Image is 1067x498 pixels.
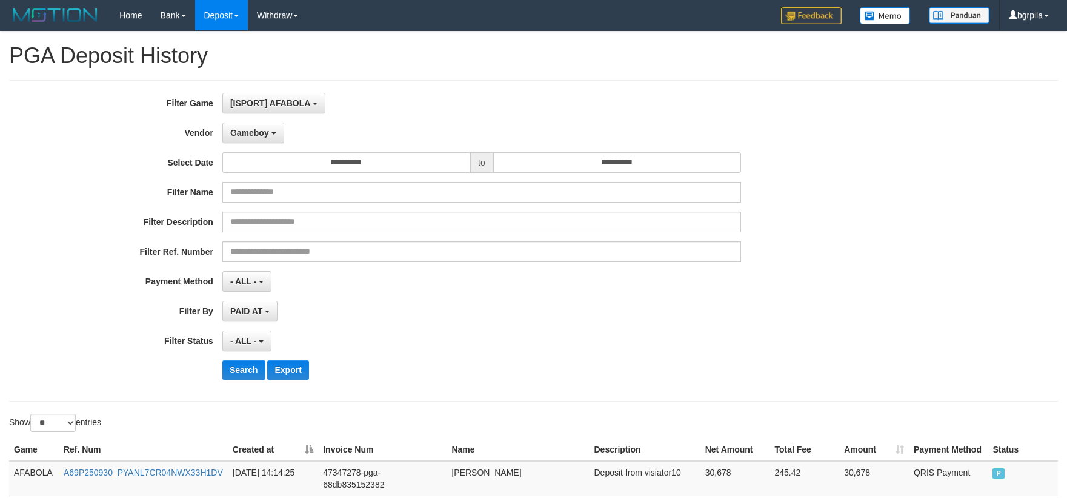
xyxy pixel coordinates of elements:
a: A69P250930_PYANL7CR04NWX33H1DV [64,468,223,477]
h1: PGA Deposit History [9,44,1058,68]
td: 30,678 [839,461,909,496]
span: to [470,152,493,173]
select: Showentries [30,414,76,432]
button: - ALL - [222,271,271,292]
th: Amount: activate to sort column ascending [839,439,909,461]
th: Net Amount [700,439,770,461]
td: [DATE] 14:14:25 [228,461,318,496]
td: 30,678 [700,461,770,496]
img: panduan.png [929,7,989,24]
td: 47347278-pga-68db835152382 [318,461,447,496]
button: [ISPORT] AFABOLA [222,93,325,113]
th: Game [9,439,59,461]
th: Status [988,439,1058,461]
th: Invoice Num [318,439,447,461]
button: PAID AT [222,301,278,321]
img: Button%20Memo.svg [860,7,911,24]
span: [ISPORT] AFABOLA [230,98,310,108]
td: QRIS Payment [909,461,988,496]
img: Feedback.jpg [781,7,842,24]
span: - ALL - [230,336,257,346]
th: Name [447,439,589,461]
img: MOTION_logo.png [9,6,101,24]
span: Gameboy [230,128,269,138]
th: Created at: activate to sort column descending [228,439,318,461]
th: Total Fee [770,439,839,461]
th: Ref. Num [59,439,228,461]
span: PAID AT [230,306,262,316]
button: Export [267,360,308,380]
button: Search [222,360,265,380]
button: Gameboy [222,123,284,143]
th: Payment Method [909,439,988,461]
span: - ALL - [230,277,257,286]
td: Deposit from visiator10 [590,461,700,496]
td: [PERSON_NAME] [447,461,589,496]
label: Show entries [9,414,101,432]
span: PAID [992,468,1005,479]
td: 245.42 [770,461,839,496]
button: - ALL - [222,331,271,351]
th: Description [590,439,700,461]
